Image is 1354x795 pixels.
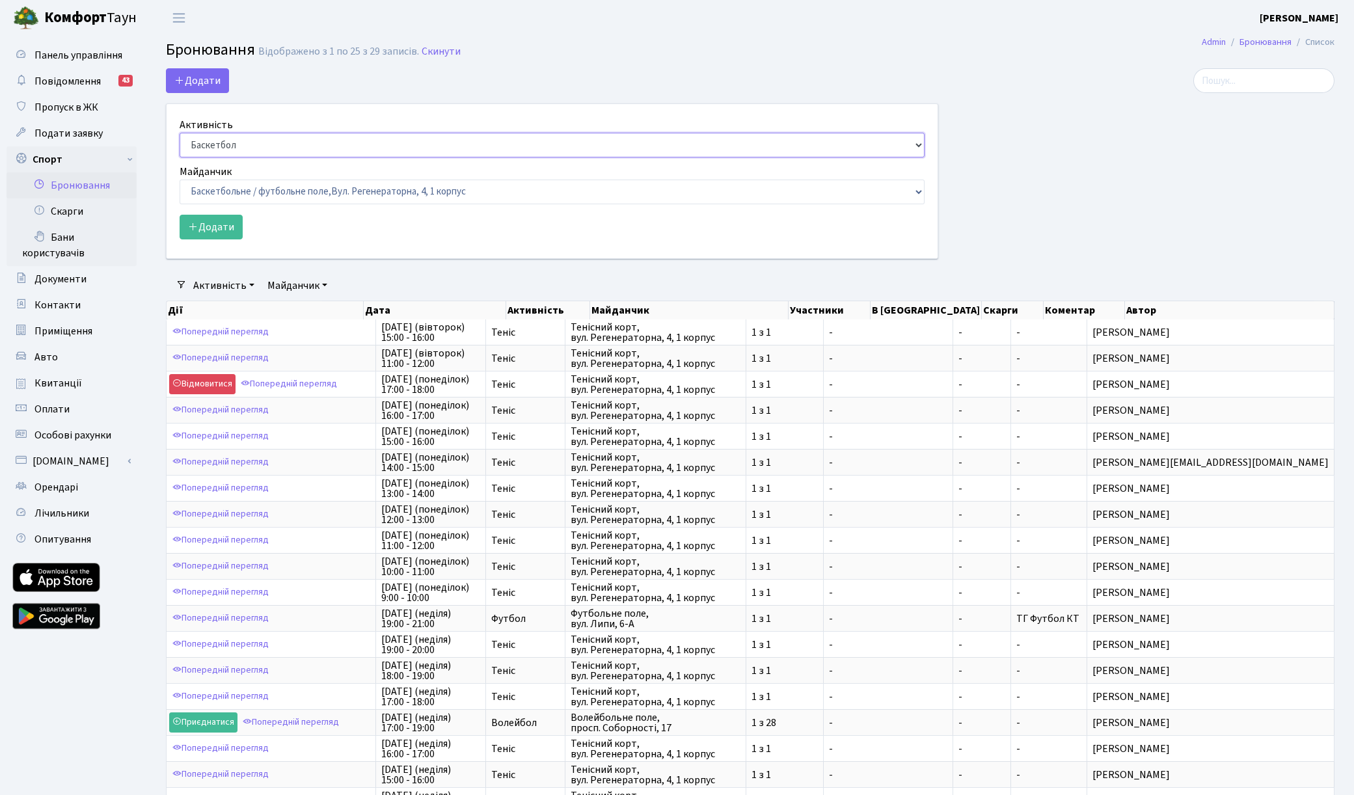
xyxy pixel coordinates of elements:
[789,301,871,319] th: Участники
[751,483,818,494] span: 1 з 1
[829,353,947,364] span: -
[1182,29,1354,56] nav: breadcrumb
[751,353,818,364] span: 1 з 1
[169,738,272,759] a: Попередній перегляд
[381,556,480,577] span: [DATE] (понеділок) 10:00 - 11:00
[7,198,137,224] a: Скарги
[751,640,818,650] span: 1 з 1
[751,587,818,598] span: 1 з 1
[381,764,480,785] span: [DATE] (неділя) 15:00 - 16:00
[1092,535,1329,546] span: [PERSON_NAME]
[381,660,480,681] span: [DATE] (неділя) 18:00 - 19:00
[590,301,789,319] th: Майданчик
[982,301,1044,319] th: Скарги
[491,379,560,390] span: Теніс
[44,7,107,28] b: Комфорт
[7,172,137,198] a: Бронювання
[1016,742,1020,756] span: -
[829,379,947,390] span: -
[829,744,947,754] span: -
[958,692,1005,702] span: -
[1092,587,1329,598] span: [PERSON_NAME]
[829,509,947,520] span: -
[1016,612,1079,626] span: ТГ Футбол КТ
[1016,586,1020,600] span: -
[34,480,78,494] span: Орендарі
[166,38,255,61] span: Бронювання
[1193,68,1334,93] input: Пошук...
[7,224,137,266] a: Бани користувачів
[491,431,560,442] span: Теніс
[491,457,560,468] span: Теніс
[34,428,111,442] span: Особові рахунки
[491,613,560,624] span: Футбол
[1016,481,1020,496] span: -
[169,452,272,472] a: Попередній перегляд
[7,500,137,526] a: Лічильники
[34,506,89,520] span: Лічильники
[1092,353,1329,364] span: [PERSON_NAME]
[751,770,818,780] span: 1 з 1
[751,666,818,676] span: 1 з 1
[571,452,740,473] span: Тенісний корт, вул. Регенераторна, 4, 1 корпус
[1092,718,1329,728] span: [PERSON_NAME]
[381,478,480,499] span: [DATE] (понеділок) 13:00 - 14:00
[7,42,137,68] a: Панель управління
[163,7,195,29] button: Переключити навігацію
[958,327,1005,338] span: -
[958,744,1005,754] span: -
[571,374,740,395] span: Тенісний корт, вул. Регенераторна, 4, 1 корпус
[829,666,947,676] span: -
[751,431,818,442] span: 1 з 1
[1092,692,1329,702] span: [PERSON_NAME]
[491,405,560,416] span: Теніс
[751,692,818,702] span: 1 з 1
[1016,351,1020,366] span: -
[381,348,480,369] span: [DATE] (вівторок) 11:00 - 12:00
[169,348,272,368] a: Попередній перегляд
[7,344,137,370] a: Авто
[571,686,740,707] span: Тенісний корт, вул. Регенераторна, 4, 1 корпус
[1092,457,1329,468] span: [PERSON_NAME][EMAIL_ADDRESS][DOMAIN_NAME]
[34,402,70,416] span: Оплати
[167,301,364,319] th: Дії
[1092,405,1329,416] span: [PERSON_NAME]
[571,400,740,421] span: Тенісний корт, вул. Регенераторна, 4, 1 корпус
[958,483,1005,494] span: -
[180,117,233,133] label: Активність
[422,46,461,58] a: Скинути
[34,532,91,546] span: Опитування
[381,504,480,525] span: [DATE] (понеділок) 12:00 - 13:00
[34,350,58,364] span: Авто
[1016,325,1020,340] span: -
[1092,666,1329,676] span: [PERSON_NAME]
[751,613,818,624] span: 1 з 1
[571,426,740,447] span: Тенісний корт, вул. Регенераторна, 4, 1 корпус
[381,374,480,395] span: [DATE] (понеділок) 17:00 - 18:00
[1016,377,1020,392] span: -
[7,318,137,344] a: Приміщення
[34,324,92,338] span: Приміщення
[958,718,1005,728] span: -
[34,272,87,286] span: Документи
[751,509,818,520] span: 1 з 1
[829,770,947,780] span: -
[491,640,560,650] span: Теніс
[491,561,560,572] span: Теніс
[7,120,137,146] a: Подати заявку
[571,556,740,577] span: Тенісний корт, вул. Регенераторна, 4, 1 корпус
[751,718,818,728] span: 1 з 28
[829,431,947,442] span: -
[829,692,947,702] span: -
[751,744,818,754] span: 1 з 1
[169,400,272,420] a: Попередній перегляд
[1092,379,1329,390] span: [PERSON_NAME]
[958,457,1005,468] span: -
[491,327,560,338] span: Теніс
[1239,35,1292,49] a: Бронювання
[571,660,740,681] span: Тенісний корт, вул. Регенераторна, 4, 1 корпус
[169,660,272,680] a: Попередній перегляд
[958,353,1005,364] span: -
[381,530,480,551] span: [DATE] (понеділок) 11:00 - 12:00
[1016,638,1020,652] span: -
